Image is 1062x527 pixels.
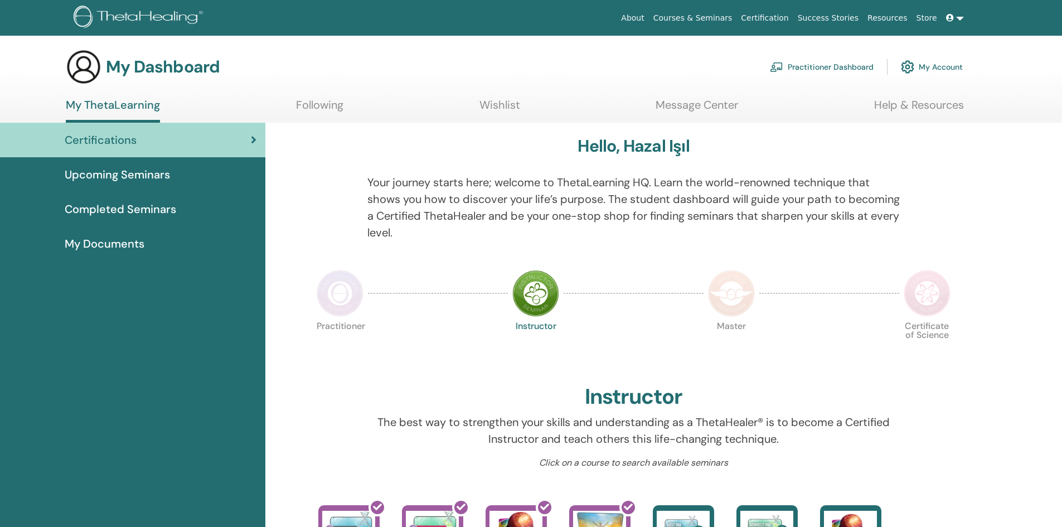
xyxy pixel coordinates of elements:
[74,6,207,31] img: logo.png
[367,456,900,470] p: Click on a course to search available seminars
[904,322,951,369] p: Certificate of Science
[793,8,863,28] a: Success Stories
[863,8,912,28] a: Resources
[708,270,755,317] img: Master
[656,98,738,120] a: Message Center
[296,98,343,120] a: Following
[65,235,144,252] span: My Documents
[912,8,942,28] a: Store
[578,136,689,156] h3: Hello, Hazal Işıl
[367,174,900,241] p: Your journey starts here; welcome to ThetaLearning HQ. Learn the world-renowned technique that sh...
[904,270,951,317] img: Certificate of Science
[65,201,176,217] span: Completed Seminars
[708,322,755,369] p: Master
[736,8,793,28] a: Certification
[65,166,170,183] span: Upcoming Seminars
[512,270,559,317] img: Instructor
[512,322,559,369] p: Instructor
[617,8,648,28] a: About
[649,8,737,28] a: Courses & Seminars
[901,55,963,79] a: My Account
[479,98,520,120] a: Wishlist
[901,57,914,76] img: cog.svg
[66,98,160,123] a: My ThetaLearning
[585,384,682,410] h2: Instructor
[65,132,137,148] span: Certifications
[874,98,964,120] a: Help & Resources
[66,49,101,85] img: generic-user-icon.jpg
[317,322,363,369] p: Practitioner
[770,62,783,72] img: chalkboard-teacher.svg
[367,414,900,447] p: The best way to strengthen your skills and understanding as a ThetaHealer® is to become a Certifi...
[317,270,363,317] img: Practitioner
[106,57,220,77] h3: My Dashboard
[770,55,874,79] a: Practitioner Dashboard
